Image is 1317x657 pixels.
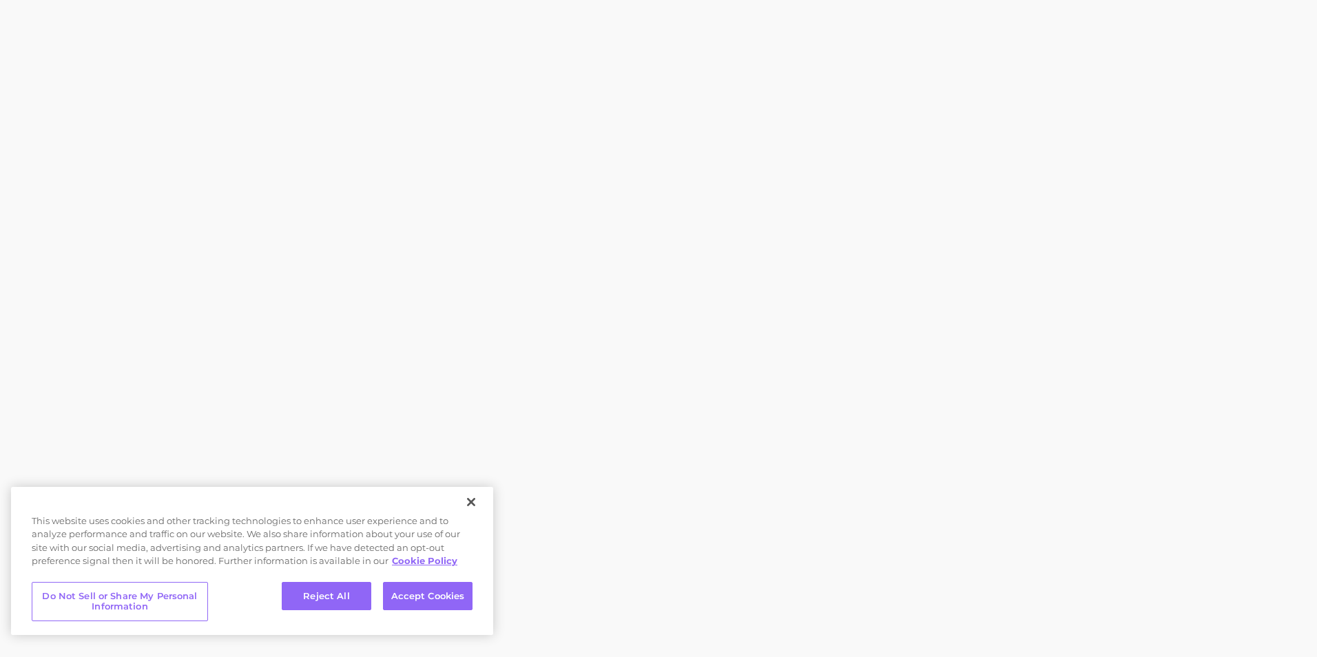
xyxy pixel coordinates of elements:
[392,555,457,566] a: More information about your privacy, opens in a new tab
[456,487,486,517] button: Close
[282,582,371,611] button: Reject All
[11,487,493,635] div: Privacy
[11,514,493,575] div: This website uses cookies and other tracking technologies to enhance user experience and to analy...
[383,582,473,611] button: Accept Cookies
[32,582,208,621] button: Do Not Sell or Share My Personal Information
[11,487,493,635] div: Cookie banner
